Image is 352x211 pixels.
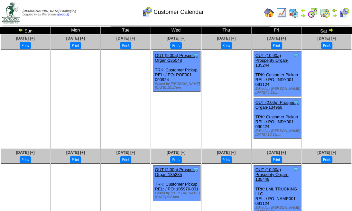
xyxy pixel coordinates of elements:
img: calendarprod.gif [288,8,299,18]
a: [DATE] [+] [317,150,336,155]
a: [DATE] [+] [267,150,286,155]
div: Edited by [PERSON_NAME] [DATE] 10:38pm [255,129,301,137]
button: Print [120,42,131,49]
a: [DATE] [+] [217,150,236,155]
img: line_graph.gif [276,8,286,18]
div: TRK: Customer Pickup REL: / PO: POF001-090924 [153,51,200,92]
button: Print [271,156,282,163]
button: Print [221,156,232,163]
a: [DATE] [+] [66,150,85,155]
a: [DATE] [+] [16,36,35,41]
div: Edited by [PERSON_NAME] [DATE] 5:23pm [155,191,200,199]
span: Logged in as Warehouse [23,9,76,16]
img: arrowleft.gif [332,8,337,13]
button: Print [20,156,31,163]
img: Tooltip [293,99,299,105]
button: Print [221,42,232,49]
td: Wed [151,27,201,34]
a: (logout) [58,13,69,16]
td: Fri [251,27,301,34]
button: Print [321,42,332,49]
a: [DATE] [+] [116,150,135,155]
a: [DATE] [+] [16,150,35,155]
a: [DATE] [+] [267,36,286,41]
td: Tue [101,27,151,34]
a: OUT (9:00a) Prosperity Organ-135048 [155,53,198,63]
div: TRK: Customer Pickup REL: / PO: INDY001-091124 [254,51,301,96]
div: TRK: Customer Pickup REL: / PO: INDY001-090424 [254,98,301,139]
a: [DATE] [+] [66,36,85,41]
td: Thu [201,27,251,34]
button: Print [271,42,282,49]
img: Tooltip [293,166,299,173]
img: Tooltip [192,52,199,59]
td: Sun [0,27,51,34]
img: zoroco-logo-small.webp [2,2,20,23]
div: Edited by [PERSON_NAME] [DATE] 5:22pm [255,87,301,95]
button: Print [321,156,332,163]
img: calendarcustomer.gif [142,7,152,17]
img: calendarinout.gif [320,8,330,18]
span: [DEMOGRAPHIC_DATA] Packaging [23,9,76,13]
img: Tooltip [293,52,299,59]
img: Tooltip [192,166,199,173]
a: [DATE] [+] [167,150,185,155]
button: Print [70,42,81,49]
img: arrowright.gif [301,13,306,18]
button: Print [70,156,81,163]
td: Sat [301,27,352,34]
a: OUT (2:00p) Prosperity Organ-134968 [255,100,299,110]
button: Print [170,42,181,49]
div: TRK: Customer Pickup REL: / PO: 105976-001 [153,166,200,201]
span: Customer Calendar [153,9,204,15]
button: Print [120,156,131,163]
a: [DATE] [+] [116,36,135,41]
button: Print [20,42,31,49]
a: OUT (2:30p) Prosperity Organ-135285 [155,167,198,177]
div: Edited by [PERSON_NAME] [DATE] 10:17pm [155,82,200,90]
img: calendarcustomer.gif [339,8,349,18]
a: [DATE] [+] [167,36,185,41]
img: arrowright.gif [328,27,333,32]
a: OUT (10:00a) Prosperity Organ-135244 [255,53,289,68]
a: [DATE] [+] [217,36,236,41]
img: calendarblend.gif [308,8,318,18]
button: Print [170,156,181,163]
a: OUT (10:00a) Prosperity Organ-135449 [255,167,289,182]
img: arrowleft.gif [18,27,23,32]
img: arrowright.gif [332,13,337,18]
a: [DATE] [+] [317,36,336,41]
td: Mon [51,27,101,34]
img: arrowleft.gif [301,8,306,13]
